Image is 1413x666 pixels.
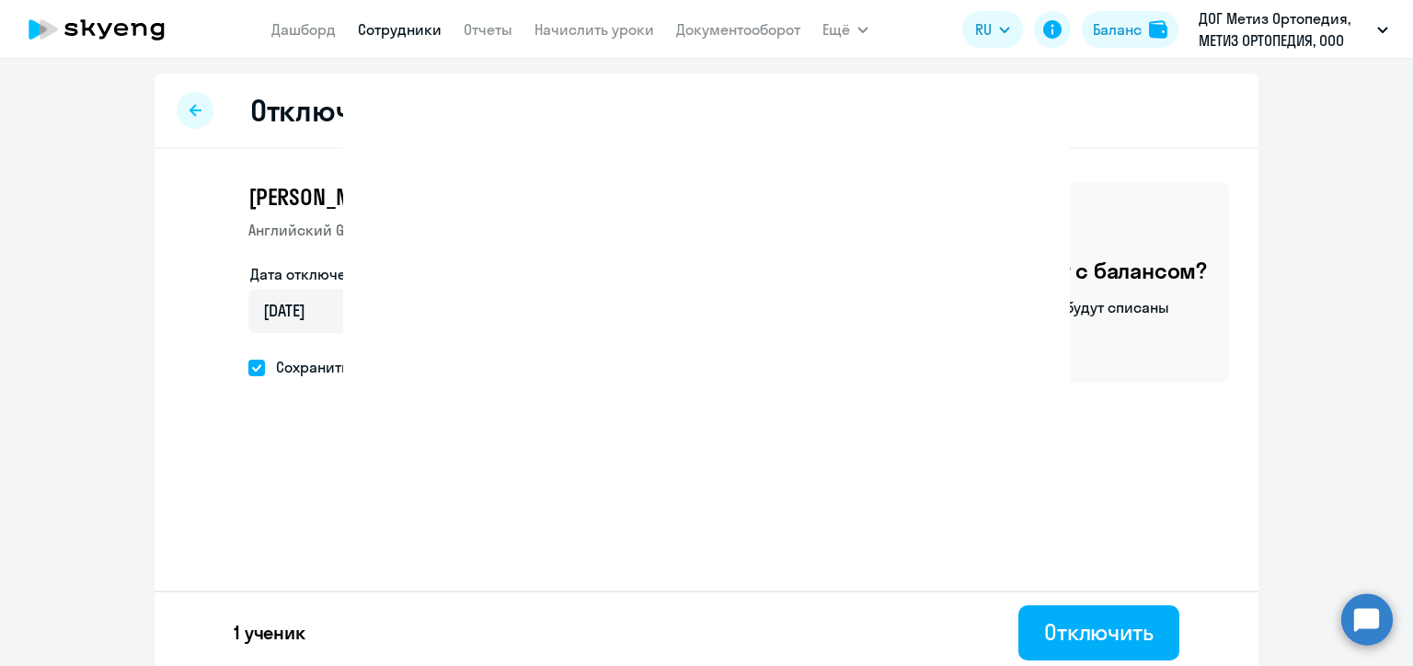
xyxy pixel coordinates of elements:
a: Дашборд [271,20,336,39]
label: Дата отключения* [250,263,377,285]
a: Сотрудники [358,20,442,39]
span: Ещё [822,18,850,40]
span: RU [975,18,992,40]
div: Отключить [1044,617,1154,647]
h2: Отключение сотрудников [250,92,603,129]
a: Отчеты [464,20,512,39]
div: Баланс [1093,18,1142,40]
span: Сохранить корпоративную скидку [265,356,518,378]
p: 1 ученик [234,620,305,646]
span: [PERSON_NAME] [248,182,394,212]
img: balance [1149,20,1167,39]
p: Английский General с русскоговорящим преподавателем • Баланс 5 уроков [248,219,781,241]
a: Документооборот [676,20,800,39]
p: ДОГ Метиз Ортопедия, МЕТИЗ ОРТОПЕДИЯ, ООО [1199,7,1370,52]
a: Начислить уроки [534,20,654,39]
input: дд.мм.гггг [248,289,511,333]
